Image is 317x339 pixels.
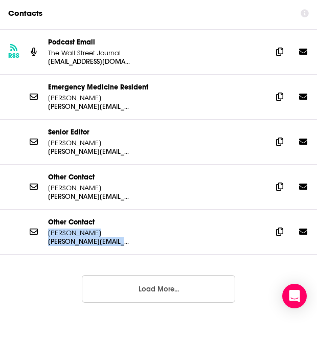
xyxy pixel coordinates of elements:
p: [PERSON_NAME] [48,184,130,192]
p: [PERSON_NAME] [48,139,130,147]
p: [PERSON_NAME][EMAIL_ADDRESS][PERSON_NAME][DOMAIN_NAME] [48,102,130,111]
p: Emergency Medicine Resident [48,83,264,92]
p: The Wall Street Journal [48,49,130,57]
h3: RSS [8,52,19,60]
div: Open Intercom Messenger [282,284,307,308]
p: [EMAIL_ADDRESS][DOMAIN_NAME] [48,57,130,66]
p: Podcast Email [48,38,264,47]
button: Load More... [82,275,235,303]
p: Other Contact [48,218,264,227]
p: [PERSON_NAME] [48,229,130,237]
p: Other Contact [48,173,264,182]
p: Senior Editor [48,128,264,137]
p: [PERSON_NAME][EMAIL_ADDRESS][DOMAIN_NAME] [48,192,130,201]
p: [PERSON_NAME] [48,94,130,102]
h2: Contacts [8,4,42,23]
p: [PERSON_NAME][EMAIL_ADDRESS][PERSON_NAME][DOMAIN_NAME] [48,237,130,246]
p: [PERSON_NAME][EMAIL_ADDRESS][PERSON_NAME][DOMAIN_NAME] [48,147,130,156]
